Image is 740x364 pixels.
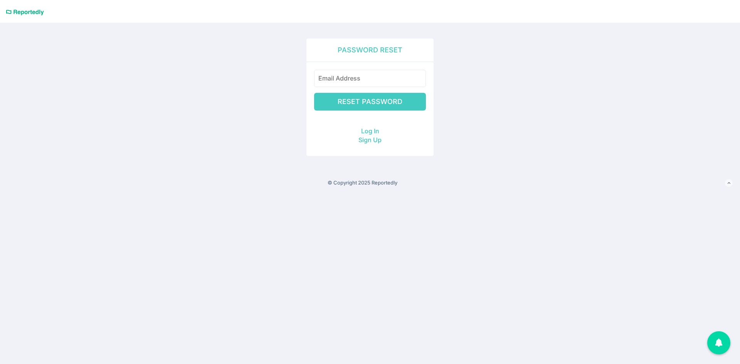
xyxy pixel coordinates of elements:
a: Reportedly [6,6,44,19]
a: Log In [361,127,379,135]
a: Sign Up [358,136,382,144]
h2: Password Reset [306,39,434,62]
input: Email Address [314,70,426,87]
input: Reset Password [314,93,426,111]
